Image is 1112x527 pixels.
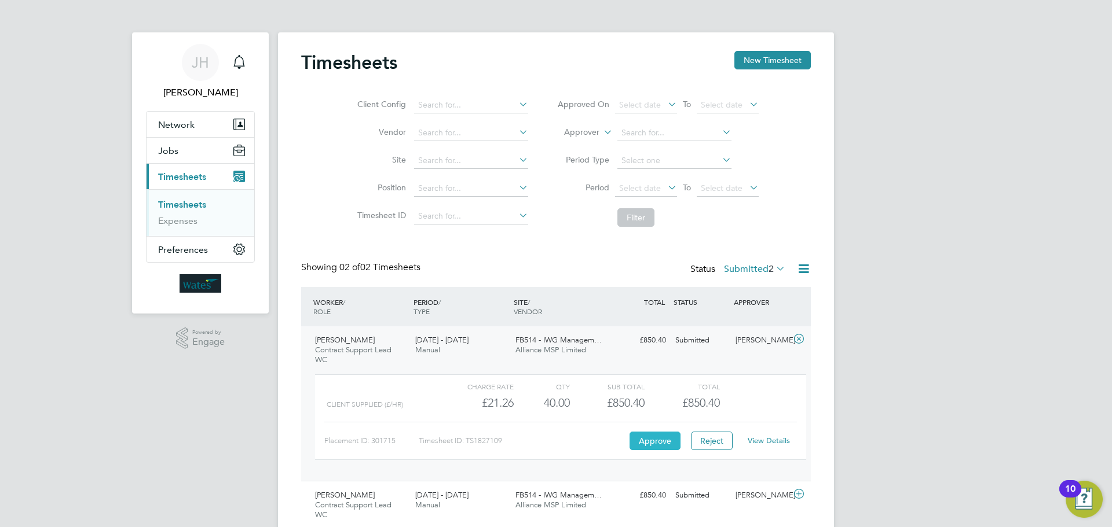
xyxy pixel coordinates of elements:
div: Submitted [671,486,731,505]
div: Sub Total [570,379,645,393]
label: Position [354,182,406,193]
a: View Details [748,436,790,445]
a: Timesheets [158,199,206,210]
span: VENDOR [514,307,542,316]
span: [PERSON_NAME] [315,335,375,345]
div: £850.40 [610,331,671,350]
span: Timesheets [158,171,206,182]
a: Powered byEngage [176,327,225,349]
label: Site [354,154,406,165]
button: Approve [630,432,681,450]
span: Manual [415,500,440,510]
span: Alliance MSP Limited [515,345,586,355]
span: Select date [619,99,661,110]
nav: Main navigation [132,32,269,314]
span: / [343,297,345,307]
div: £850.40 [610,486,671,505]
span: TYPE [414,307,430,316]
span: 02 Timesheets [339,261,420,273]
div: 40.00 [514,393,570,412]
label: Approved On [557,99,609,109]
input: Search for... [617,125,731,141]
label: Timesheet ID [354,210,406,220]
span: Select date [701,183,742,193]
span: 2 [769,263,774,275]
img: wates-logo-retina.png [180,274,221,293]
div: Placement ID: 301715 [324,432,419,450]
input: Search for... [414,97,528,113]
button: Filter [617,208,654,227]
button: Open Resource Center, 10 new notifications [1066,481,1103,518]
div: STATUS [671,292,731,312]
span: Jobs [158,145,178,156]
div: Submitted [671,331,731,350]
a: JH[PERSON_NAME] [146,44,255,99]
label: Client Config [354,99,406,109]
span: TOTAL [644,297,665,307]
button: Jobs [147,138,254,163]
label: Submitted [724,263,785,275]
h2: Timesheets [301,51,397,74]
span: / [438,297,441,307]
label: Approver [547,127,599,138]
label: Period Type [557,154,609,165]
button: Network [147,112,254,137]
span: Engage [192,337,225,347]
span: Select date [701,99,742,110]
span: To [679,97,694,112]
input: Search for... [414,153,528,169]
div: Timesheets [147,189,254,236]
span: To [679,180,694,195]
div: £21.26 [439,393,514,412]
span: Contract Support Lead WC [315,345,392,364]
div: [PERSON_NAME] [731,331,791,350]
span: Alliance MSP Limited [515,500,586,510]
span: £850.40 [682,396,720,410]
span: Contract Support Lead WC [315,500,392,519]
span: ROLE [313,307,331,316]
a: Expenses [158,215,197,226]
span: Manual [415,345,440,355]
div: Charge rate [439,379,514,393]
button: Preferences [147,237,254,262]
span: [DATE] - [DATE] [415,490,469,500]
div: 10 [1065,489,1076,504]
span: [PERSON_NAME] [315,490,375,500]
span: [DATE] - [DATE] [415,335,469,345]
div: QTY [514,379,570,393]
span: JH [192,55,209,70]
input: Search for... [414,125,528,141]
div: Timesheet ID: TS1827109 [419,432,627,450]
div: PERIOD [411,292,511,322]
span: Client Supplied (£/HR) [327,400,403,408]
div: WORKER [310,292,411,322]
span: 02 of [339,261,360,273]
button: Timesheets [147,164,254,189]
span: / [528,297,530,307]
input: Search for... [414,180,528,197]
div: APPROVER [731,292,791,312]
span: Preferences [158,244,208,255]
input: Select one [617,153,731,169]
button: Reject [691,432,733,450]
span: FB514 - IWG Managem… [515,335,602,345]
label: Vendor [354,127,406,137]
div: £850.40 [570,393,645,412]
div: Total [645,379,719,393]
label: Period [557,182,609,193]
input: Search for... [414,208,528,224]
span: Jerry Harrison [146,86,255,99]
div: Showing [301,261,423,274]
span: FB514 - IWG Managem… [515,490,602,500]
a: Go to home page [146,274,255,293]
div: SITE [511,292,611,322]
button: New Timesheet [734,51,811,69]
div: [PERSON_NAME] [731,486,791,505]
div: Status [690,261,788,278]
span: Powered by [192,327,225,337]
span: Select date [619,183,661,193]
span: Network [158,119,195,130]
